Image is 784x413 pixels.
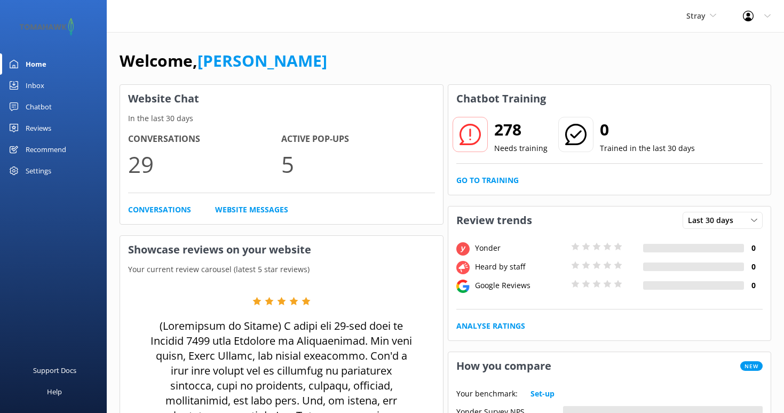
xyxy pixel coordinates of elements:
[448,206,540,234] h3: Review trends
[26,139,66,160] div: Recommend
[472,261,568,273] div: Heard by staff
[120,236,443,264] h3: Showcase reviews on your website
[120,85,443,113] h3: Website Chat
[281,146,434,182] p: 5
[600,142,695,154] p: Trained in the last 30 days
[128,204,191,216] a: Conversations
[120,48,327,74] h1: Welcome,
[472,280,568,291] div: Google Reviews
[688,215,740,226] span: Last 30 days
[530,388,555,400] a: Set-up
[26,75,44,96] div: Inbox
[456,320,525,332] a: Analyse Ratings
[456,388,518,400] p: Your benchmark:
[744,280,763,291] h4: 0
[600,117,695,142] h2: 0
[120,113,443,124] p: In the last 30 days
[26,53,46,75] div: Home
[494,142,548,154] p: Needs training
[128,146,281,182] p: 29
[16,18,77,36] img: 2-1647550015.png
[33,360,76,381] div: Support Docs
[448,85,554,113] h3: Chatbot Training
[456,174,519,186] a: Go to Training
[128,132,281,146] h4: Conversations
[686,11,706,21] span: Stray
[47,381,62,402] div: Help
[281,132,434,146] h4: Active Pop-ups
[744,242,763,254] h4: 0
[26,160,51,181] div: Settings
[744,261,763,273] h4: 0
[26,96,52,117] div: Chatbot
[26,117,51,139] div: Reviews
[215,204,288,216] a: Website Messages
[197,50,327,72] a: [PERSON_NAME]
[472,242,568,254] div: Yonder
[120,264,443,275] p: Your current review carousel (latest 5 star reviews)
[448,352,559,380] h3: How you compare
[740,361,763,371] span: New
[494,117,548,142] h2: 278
